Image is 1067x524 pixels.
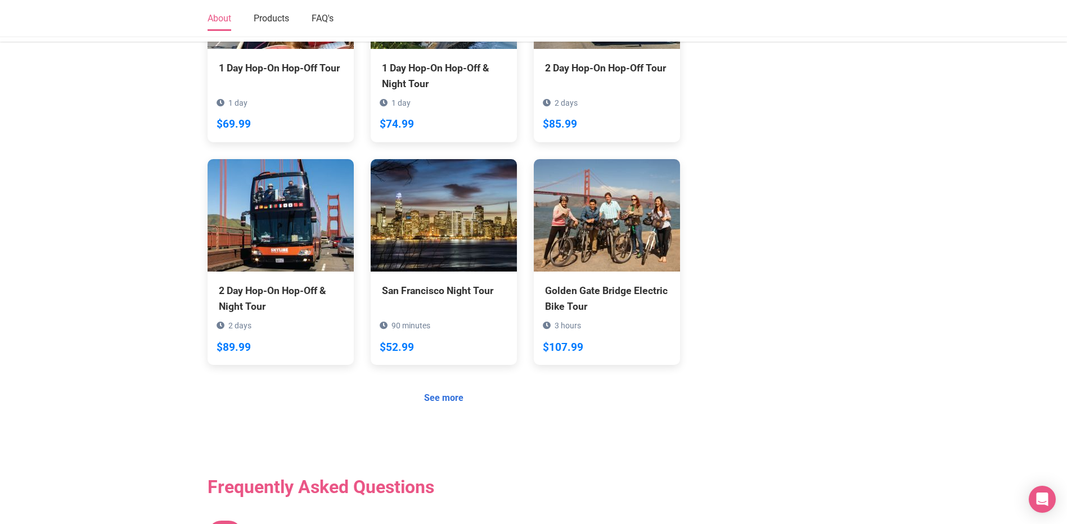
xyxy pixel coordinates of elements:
span: 3 hours [555,321,581,330]
a: 2 Day Hop-On Hop-Off & Night Tour 2 days $89.99 [208,159,354,365]
a: FAQ's [312,7,334,31]
div: $107.99 [543,339,583,356]
a: Products [254,7,289,31]
div: $69.99 [217,116,251,133]
div: Golden Gate Bridge Electric Bike Tour [545,283,669,314]
img: 2 Day Hop-On Hop-Off & Night Tour [208,159,354,272]
div: 1 Day Hop-On Hop-Off Tour [219,60,343,76]
h2: Frequently Asked Questions [208,476,680,498]
span: 2 days [555,98,578,107]
div: Open Intercom Messenger [1029,486,1056,513]
img: San Francisco Night Tour [371,159,517,272]
div: $89.99 [217,339,251,356]
span: 2 days [228,321,251,330]
a: See more [417,387,471,409]
div: 1 Day Hop-On Hop-Off & Night Tour [382,60,506,92]
a: About [208,7,231,31]
a: San Francisco Night Tour 90 minutes $52.99 [371,159,517,349]
div: 2 Day Hop-On Hop-Off & Night Tour [219,283,343,314]
div: San Francisco Night Tour [382,283,506,299]
span: 90 minutes [391,321,430,330]
div: 2 Day Hop-On Hop-Off Tour [545,60,669,76]
span: 1 day [391,98,411,107]
div: $52.99 [380,339,414,356]
a: Golden Gate Bridge Electric Bike Tour 3 hours $107.99 [534,159,680,365]
div: $85.99 [543,116,577,133]
span: 1 day [228,98,247,107]
img: Golden Gate Bridge Electric Bike Tour [534,159,680,272]
div: $74.99 [380,116,414,133]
